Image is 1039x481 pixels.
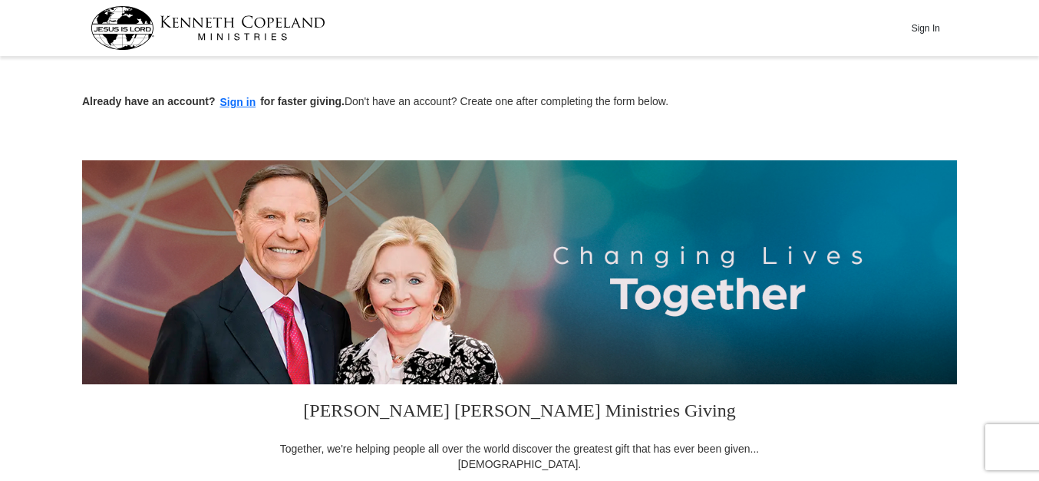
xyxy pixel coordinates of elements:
div: Together, we're helping people all over the world discover the greatest gift that has ever been g... [270,441,769,472]
img: kcm-header-logo.svg [91,6,325,50]
h3: [PERSON_NAME] [PERSON_NAME] Ministries Giving [270,384,769,441]
button: Sign in [216,94,261,111]
p: Don't have an account? Create one after completing the form below. [82,94,957,111]
strong: Already have an account? for faster giving. [82,95,345,107]
button: Sign In [902,16,948,40]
